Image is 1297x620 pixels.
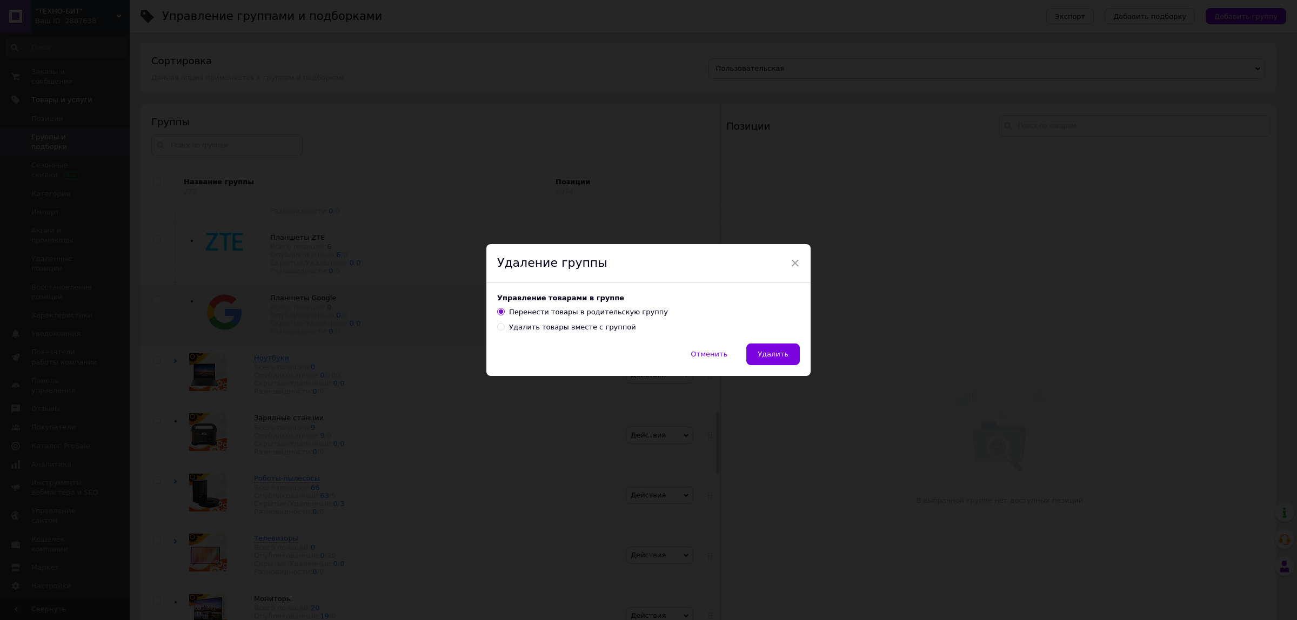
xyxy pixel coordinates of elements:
span: × [790,254,800,272]
button: Удалить [746,343,800,365]
div: Удаление группы [486,244,811,283]
p: Управление товарами в группе [497,294,800,302]
span: Отменить [691,350,727,358]
span: Удалить [758,350,788,358]
button: Отменить [679,343,739,365]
